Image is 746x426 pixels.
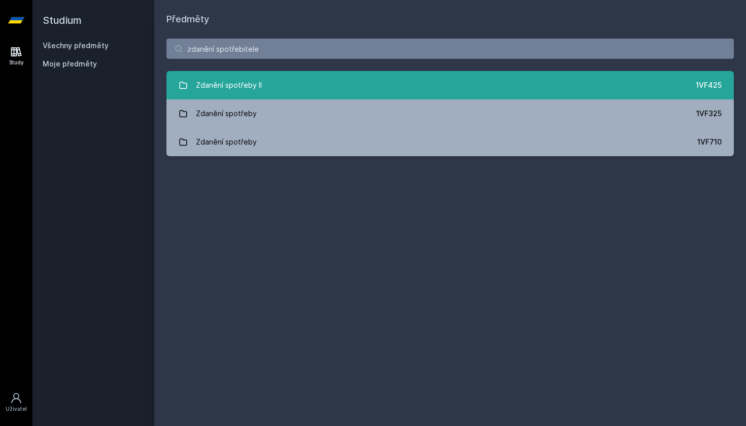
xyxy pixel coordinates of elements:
[696,109,722,119] div: 1VF325
[166,71,734,99] a: Zdanění spotřeby II 1VF425
[2,41,30,72] a: Study
[166,128,734,156] a: Zdanění spotřeby 1VF710
[43,41,109,50] a: Všechny předměty
[196,132,257,152] div: Zdanění spotřeby
[696,80,722,90] div: 1VF425
[9,59,24,66] div: Study
[166,12,734,26] h1: Předměty
[2,387,30,418] a: Uživatel
[697,137,722,147] div: 1VF710
[166,99,734,128] a: Zdanění spotřeby 1VF325
[196,103,257,124] div: Zdanění spotřeby
[166,39,734,59] input: Název nebo ident předmětu…
[6,405,27,413] div: Uživatel
[43,59,97,69] span: Moje předměty
[196,75,262,95] div: Zdanění spotřeby II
